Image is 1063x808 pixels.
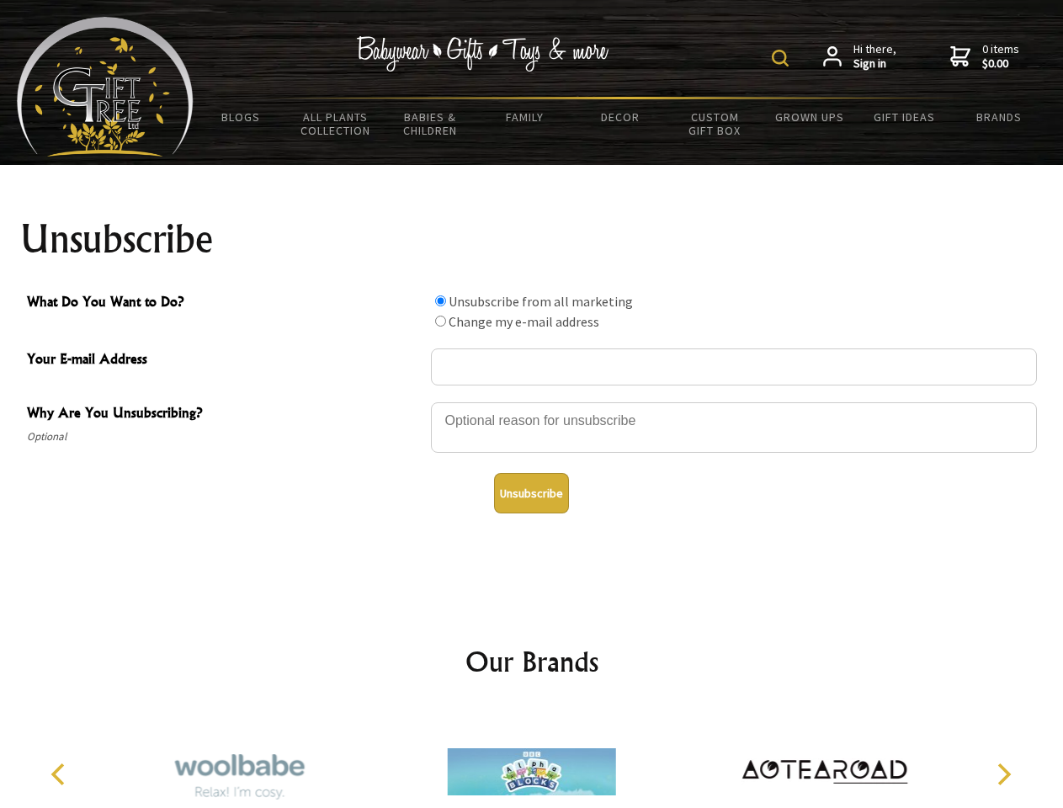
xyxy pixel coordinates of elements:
[478,99,573,135] a: Family
[449,293,633,310] label: Unsubscribe from all marketing
[667,99,763,148] a: Custom Gift Box
[952,99,1047,135] a: Brands
[857,99,952,135] a: Gift Ideas
[772,50,789,66] img: product search
[853,56,896,72] strong: Sign in
[383,99,478,148] a: Babies & Children
[435,316,446,327] input: What Do You Want to Do?
[27,427,423,447] span: Optional
[449,313,599,330] label: Change my e-mail address
[572,99,667,135] a: Decor
[823,42,896,72] a: Hi there,Sign in
[431,402,1037,453] textarea: Why Are You Unsubscribing?
[27,291,423,316] span: What Do You Want to Do?
[950,42,1019,72] a: 0 items$0.00
[27,348,423,373] span: Your E-mail Address
[34,641,1030,682] h2: Our Brands
[17,17,194,157] img: Babyware - Gifts - Toys and more...
[289,99,384,148] a: All Plants Collection
[985,756,1022,793] button: Next
[194,99,289,135] a: BLOGS
[431,348,1037,385] input: Your E-mail Address
[853,42,896,72] span: Hi there,
[435,295,446,306] input: What Do You Want to Do?
[982,56,1019,72] strong: $0.00
[42,756,79,793] button: Previous
[357,36,609,72] img: Babywear - Gifts - Toys & more
[20,219,1044,259] h1: Unsubscribe
[27,402,423,427] span: Why Are You Unsubscribing?
[982,41,1019,72] span: 0 items
[762,99,857,135] a: Grown Ups
[494,473,569,513] button: Unsubscribe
